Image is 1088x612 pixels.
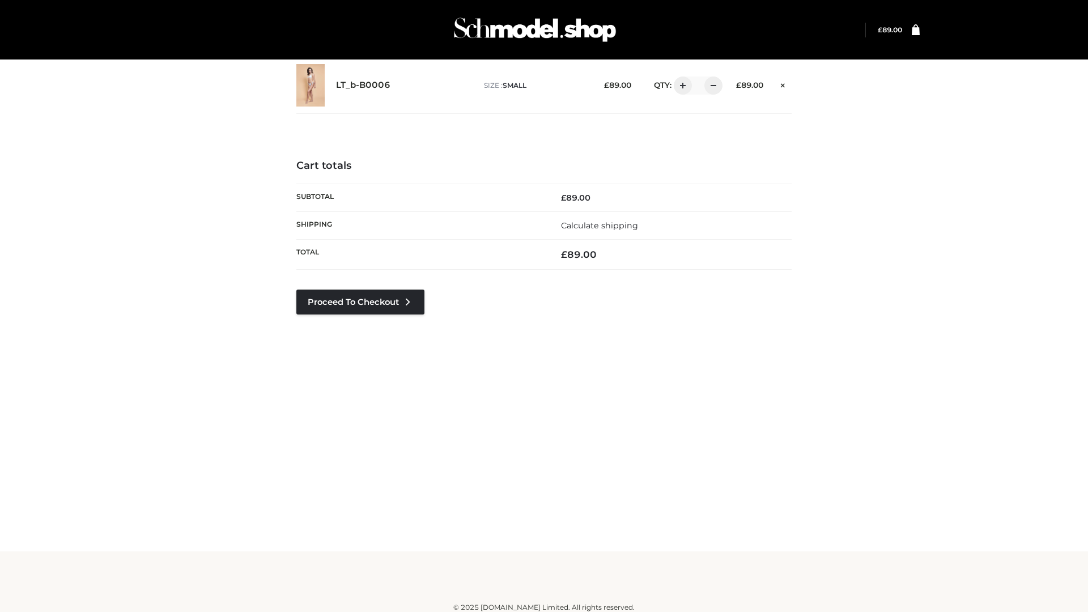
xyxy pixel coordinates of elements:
a: Remove this item [775,76,792,91]
bdi: 89.00 [878,25,902,34]
bdi: 89.00 [736,80,763,90]
span: £ [736,80,741,90]
th: Shipping [296,211,544,239]
img: Schmodel Admin 964 [450,7,620,52]
p: size : [484,80,586,91]
span: £ [878,25,882,34]
a: £89.00 [878,25,902,34]
bdi: 89.00 [561,193,590,203]
a: LT_b-B0006 [336,80,390,91]
bdi: 89.00 [561,249,597,260]
span: £ [561,193,566,203]
img: LT_b-B0006 - SMALL [296,64,325,107]
div: QTY: [643,76,719,95]
span: £ [561,249,567,260]
span: SMALL [503,81,526,90]
a: Proceed to Checkout [296,290,424,314]
th: Total [296,240,544,270]
h4: Cart totals [296,160,792,172]
a: Calculate shipping [561,220,638,231]
bdi: 89.00 [604,80,631,90]
th: Subtotal [296,184,544,211]
span: £ [604,80,609,90]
